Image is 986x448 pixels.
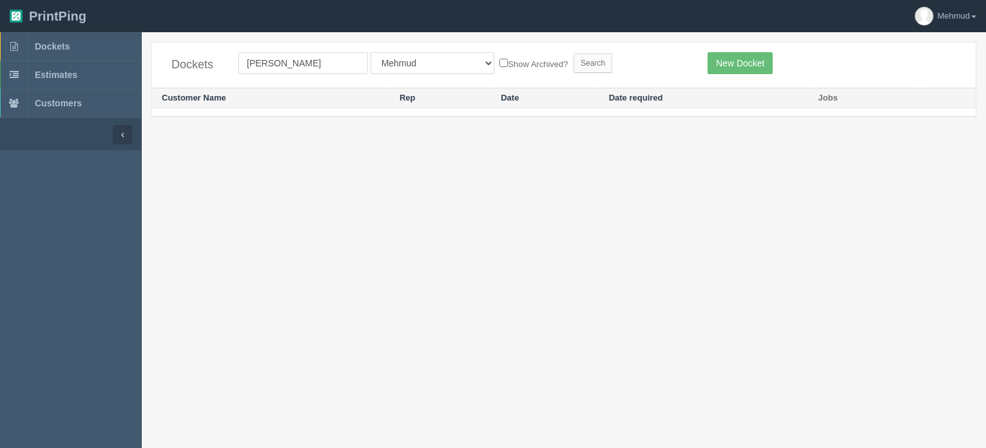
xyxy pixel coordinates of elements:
[400,93,416,102] a: Rep
[808,88,920,108] th: Jobs
[171,59,219,72] h4: Dockets
[35,70,77,80] span: Estimates
[35,41,70,52] span: Dockets
[238,52,368,74] input: Customer Name
[10,10,23,23] img: logo-3e63b451c926e2ac314895c53de4908e5d424f24456219fb08d385ab2e579770.png
[609,93,663,102] a: Date required
[501,93,519,102] a: Date
[499,59,508,67] input: Show Archived?
[915,7,933,25] img: avatar_default-7531ab5dedf162e01f1e0bb0964e6a185e93c5c22dfe317fb01d7f8cd2b1632c.jpg
[708,52,773,74] a: New Docket
[499,56,568,71] label: Show Archived?
[35,98,82,108] span: Customers
[574,54,612,73] input: Search
[162,93,226,102] a: Customer Name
